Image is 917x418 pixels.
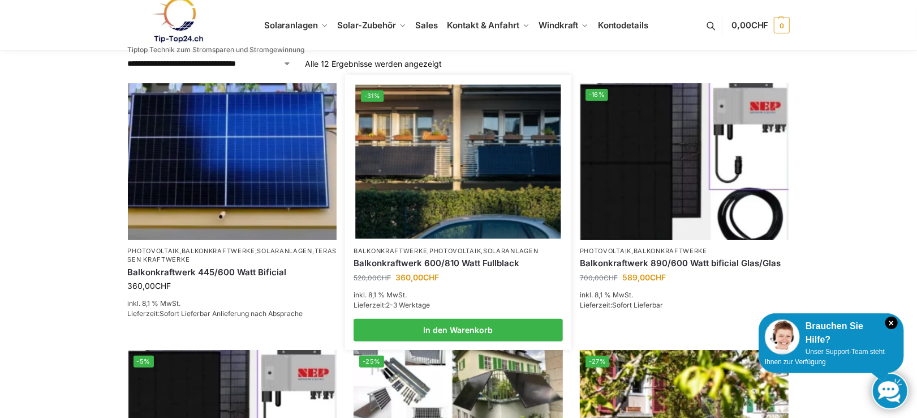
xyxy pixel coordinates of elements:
[612,301,663,309] span: Sofort Lieferbar
[160,309,303,318] span: Sofort Lieferbar Anlieferung nach Absprache
[354,301,430,309] span: Lieferzeit:
[774,18,790,33] span: 0
[128,247,179,255] a: Photovoltaik
[765,319,898,347] div: Brauchen Sie Hilfe?
[156,281,171,291] span: CHF
[650,272,666,282] span: CHF
[354,247,427,255] a: Balkonkraftwerke
[731,8,789,42] a: 0,00CHF 0
[128,298,337,309] p: inkl. 8,1 % MwSt.
[885,317,898,329] i: Schließen
[622,272,666,282] bdi: 589,00
[354,247,563,255] p: , ,
[765,319,800,355] img: Customer service
[128,309,303,318] span: Lieferzeit:
[354,290,563,300] p: inkl. 8,1 % MwSt.
[429,247,481,255] a: Photovoltaik
[128,247,337,263] a: Terassen Kraftwerke
[128,83,337,240] img: Solaranlage für den kleinen Balkon
[483,247,538,255] a: Solaranlagen
[128,58,292,70] select: Shop-Reihenfolge
[264,20,318,31] span: Solaranlagen
[355,84,561,238] img: 2 Balkonkraftwerke
[128,281,171,291] bdi: 360,00
[447,20,519,31] span: Kontakt & Anfahrt
[354,319,563,342] a: In den Warenkorb legen: „Balkonkraftwerk 600/810 Watt Fullblack“
[765,348,885,366] span: Unser Support-Team steht Ihnen zur Verfügung
[305,58,442,70] p: Alle 12 Ergebnisse werden angezeigt
[355,84,561,238] a: -31%2 Balkonkraftwerke
[354,274,391,282] bdi: 520,00
[580,247,789,255] p: ,
[128,46,305,53] p: Tiptop Technik zum Stromsparen und Stromgewinnung
[257,247,312,255] a: Solaranlagen
[580,247,631,255] a: Photovoltaik
[604,274,618,282] span: CHF
[423,272,439,282] span: CHF
[634,247,707,255] a: Balkonkraftwerke
[580,274,618,282] bdi: 700,00
[128,267,337,278] a: Balkonkraftwerk 445/600 Watt Bificial
[416,20,438,31] span: Sales
[395,272,439,282] bdi: 360,00
[731,20,768,31] span: 0,00
[580,258,789,269] a: Balkonkraftwerk 890/600 Watt bificial Glas/Glas
[580,83,789,240] img: Bificiales Hochleistungsmodul
[580,83,789,240] a: -16%Bificiales Hochleistungsmodul
[386,301,430,309] span: 2-3 Werktage
[354,258,563,269] a: Balkonkraftwerk 600/810 Watt Fullblack
[182,247,255,255] a: Balkonkraftwerke
[128,247,337,265] p: , , ,
[580,301,663,309] span: Lieferzeit:
[539,20,578,31] span: Windkraft
[751,20,769,31] span: CHF
[598,20,648,31] span: Kontodetails
[377,274,391,282] span: CHF
[337,20,396,31] span: Solar-Zubehör
[580,290,789,300] p: inkl. 8,1 % MwSt.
